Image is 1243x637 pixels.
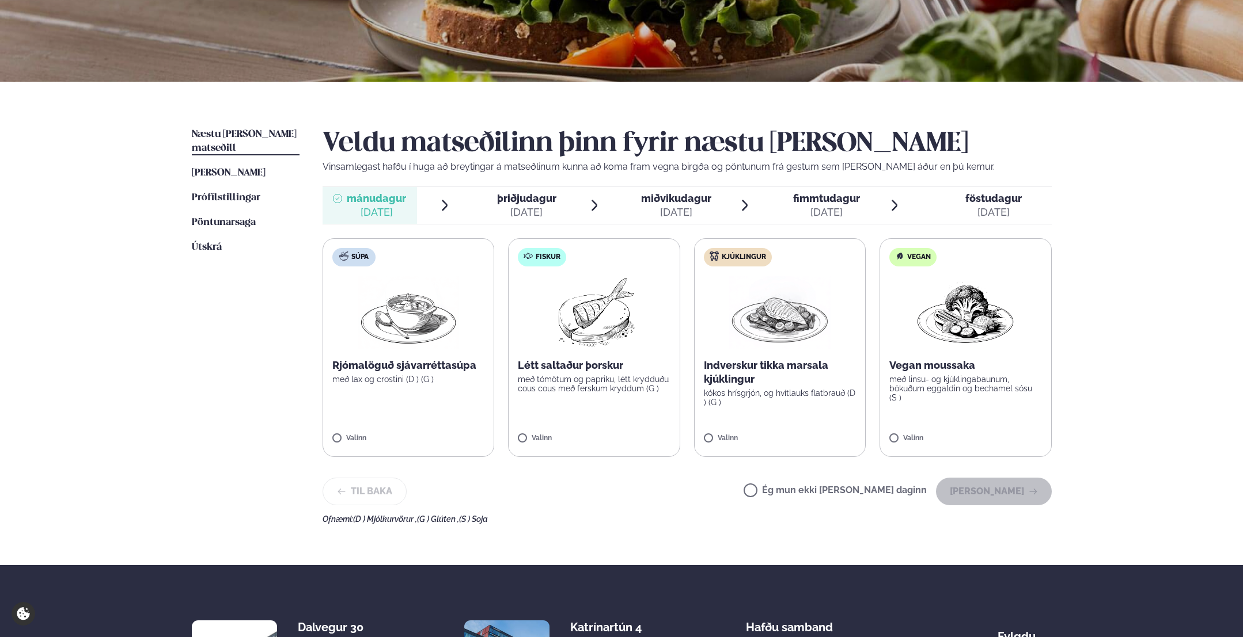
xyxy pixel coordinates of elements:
p: Létt saltaður þorskur [518,358,670,372]
div: [DATE] [641,205,711,219]
div: Katrínartún 4 [570,620,662,634]
p: með lax og crostini (D ) (G ) [332,375,485,384]
p: með linsu- og kjúklingabaunum, bökuðum eggaldin og bechamel sósu (S ) [889,375,1042,402]
span: miðvikudagur [641,192,711,204]
span: (D ) Mjólkurvörur , [353,514,417,524]
p: Rjómalöguð sjávarréttasúpa [332,358,485,372]
span: Kjúklingur [722,253,766,262]
button: [PERSON_NAME] [936,478,1052,505]
span: þriðjudagur [497,192,556,204]
a: Pöntunarsaga [192,216,256,230]
a: Útskrá [192,241,222,254]
span: (G ) Glúten , [417,514,459,524]
img: chicken.svg [710,251,719,261]
span: Fiskur [536,253,560,262]
p: með tómötum og papriku, létt krydduðu cous cous með ferskum kryddum (G ) [518,375,670,393]
img: fish.svg [524,251,533,261]
span: [PERSON_NAME] [192,168,266,178]
span: föstudagur [965,192,1022,204]
span: Súpa [351,253,369,262]
p: kókos hrísgrjón, og hvítlauks flatbrauð (D ) (G ) [704,388,857,407]
p: Vegan moussaka [889,358,1042,372]
span: mánudagur [347,192,406,204]
button: Til baka [323,478,407,505]
img: Fish.png [543,276,645,349]
div: [DATE] [965,205,1022,219]
span: Útskrá [192,242,222,252]
img: Chicken-breast.png [729,276,831,349]
h2: Veldu matseðilinn þinn fyrir næstu [PERSON_NAME] [323,128,1052,160]
a: Prófílstillingar [192,191,260,205]
span: fimmtudagur [793,192,860,204]
span: Pöntunarsaga [192,218,256,227]
div: Dalvegur 30 [298,620,389,634]
span: Vegan [907,253,931,262]
img: soup.svg [339,251,348,261]
img: Vegan.svg [895,251,904,261]
img: Soup.png [358,276,459,349]
p: Vinsamlegast hafðu í huga að breytingar á matseðlinum kunna að koma fram vegna birgða og pöntunum... [323,160,1052,174]
span: Hafðu samband [746,611,833,634]
p: Indverskur tikka marsala kjúklingur [704,358,857,386]
span: (S ) Soja [459,514,488,524]
span: Prófílstillingar [192,193,260,203]
div: [DATE] [497,205,556,219]
span: Næstu [PERSON_NAME] matseðill [192,129,297,153]
a: [PERSON_NAME] [192,166,266,180]
a: Næstu [PERSON_NAME] matseðill [192,128,300,155]
div: Ofnæmi: [323,514,1052,524]
a: Cookie settings [12,602,35,625]
img: Vegan.png [915,276,1016,349]
div: [DATE] [793,205,860,219]
div: [DATE] [347,205,406,219]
